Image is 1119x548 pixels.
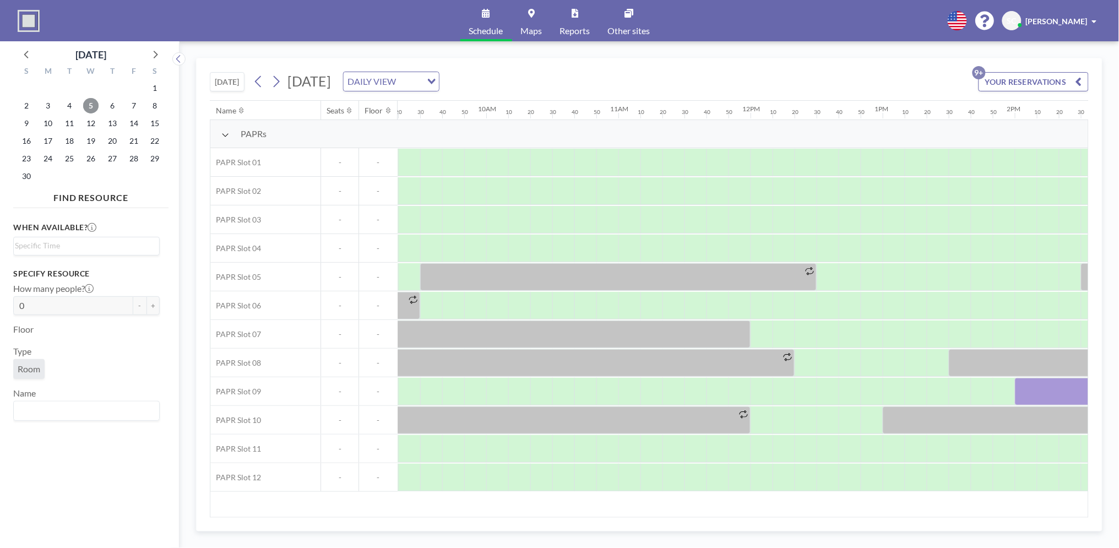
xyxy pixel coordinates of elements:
span: DAILY VIEW [346,74,399,89]
div: Seats [327,106,344,116]
span: - [359,186,398,196]
div: T [101,65,123,79]
span: Room [18,363,40,374]
span: Wednesday, November 5, 2025 [83,98,99,113]
span: - [359,415,398,425]
div: 20 [1056,108,1063,116]
label: Type [13,346,31,357]
span: PAPR Slot 04 [210,243,261,253]
span: - [321,444,358,454]
span: - [359,387,398,397]
span: - [359,301,398,311]
div: 1PM [874,105,888,113]
span: Thursday, November 27, 2025 [105,151,120,166]
span: PAPR Slot 01 [210,158,261,167]
span: - [321,215,358,225]
span: PAPR Slot 08 [210,358,261,368]
div: T [59,65,80,79]
span: - [321,387,358,397]
span: Thursday, November 6, 2025 [105,98,120,113]
span: PAPRs [241,128,267,139]
div: 10 [638,108,644,116]
div: 40 [572,108,578,116]
span: PAPR Slot 02 [210,186,261,196]
h3: Specify resource [13,269,160,279]
span: Tuesday, November 11, 2025 [62,116,77,131]
div: 12PM [742,105,760,113]
span: - [321,358,358,368]
span: - [359,329,398,339]
span: Sunday, November 30, 2025 [19,169,34,184]
div: Name [216,106,236,116]
div: 10 [1034,108,1041,116]
div: 20 [528,108,534,116]
button: [DATE] [210,72,245,91]
span: - [359,158,398,167]
span: Monday, November 10, 2025 [40,116,56,131]
img: organization-logo [18,10,40,32]
div: 50 [594,108,600,116]
label: Name [13,388,36,399]
span: Sunday, November 23, 2025 [19,151,34,166]
span: Tuesday, November 25, 2025 [62,151,77,166]
div: Search for option [14,237,159,254]
div: Floor [365,106,383,116]
div: 10 [902,108,909,116]
div: 50 [990,108,997,116]
div: 11AM [610,105,628,113]
span: Monday, November 24, 2025 [40,151,56,166]
div: 30 [682,108,688,116]
span: PAPR Slot 12 [210,473,261,482]
div: 50 [461,108,468,116]
button: + [146,296,160,315]
input: Search for option [15,240,153,252]
span: Saturday, November 22, 2025 [148,133,163,149]
p: 9+ [973,66,986,79]
span: PAPR Slot 05 [210,272,261,282]
span: Wednesday, November 19, 2025 [83,133,99,149]
span: - [359,243,398,253]
span: Wednesday, November 12, 2025 [83,116,99,131]
div: 30 [550,108,556,116]
span: - [359,215,398,225]
span: - [359,358,398,368]
span: Tuesday, November 18, 2025 [62,133,77,149]
span: - [321,301,358,311]
div: 20 [395,108,402,116]
span: Maps [521,26,542,35]
div: 20 [792,108,798,116]
span: Friday, November 28, 2025 [126,151,142,166]
span: Saturday, November 29, 2025 [148,151,163,166]
div: S [16,65,37,79]
span: Monday, November 17, 2025 [40,133,56,149]
span: PAPR Slot 07 [210,329,261,339]
span: Friday, November 21, 2025 [126,133,142,149]
span: [PERSON_NAME] [1026,17,1088,26]
span: - [359,444,398,454]
div: S [144,65,166,79]
div: 40 [704,108,710,116]
div: 20 [924,108,931,116]
div: M [37,65,59,79]
span: - [321,329,358,339]
span: PAPR Slot 03 [210,215,261,225]
div: 30 [1078,108,1085,116]
span: Wednesday, November 26, 2025 [83,151,99,166]
div: 40 [836,108,843,116]
div: 10 [770,108,776,116]
div: 50 [726,108,732,116]
div: 50 [858,108,865,116]
span: SC [1007,16,1017,26]
span: Tuesday, November 4, 2025 [62,98,77,113]
span: Saturday, November 1, 2025 [148,80,163,96]
div: 10AM [478,105,496,113]
div: 20 [660,108,666,116]
span: PAPR Slot 11 [210,444,261,454]
span: Sunday, November 9, 2025 [19,116,34,131]
span: Friday, November 14, 2025 [126,116,142,131]
span: Saturday, November 8, 2025 [148,98,163,113]
div: W [80,65,102,79]
span: PAPR Slot 06 [210,301,261,311]
span: Friday, November 7, 2025 [126,98,142,113]
span: Saturday, November 15, 2025 [148,116,163,131]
